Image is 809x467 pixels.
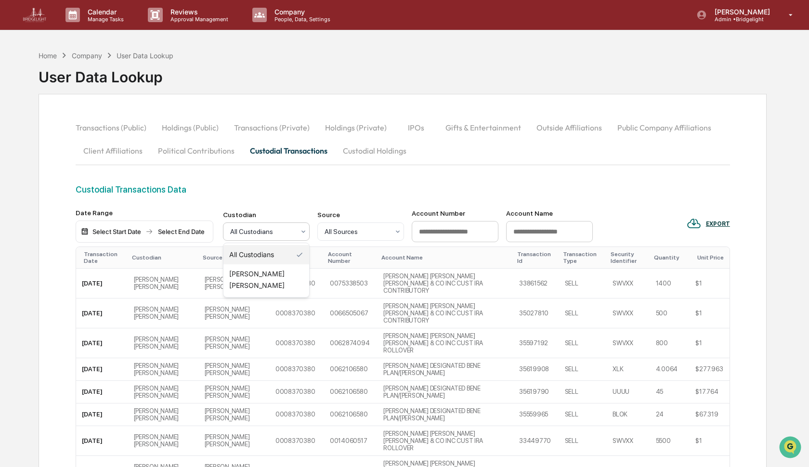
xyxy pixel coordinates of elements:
div: 🔎 [10,141,17,148]
td: [PERSON_NAME] DESIGNATED BENE PLAN/[PERSON_NAME] [378,381,513,403]
div: [PERSON_NAME] [PERSON_NAME] [223,264,309,295]
td: [DATE] [76,381,128,403]
td: [DATE] [76,298,128,328]
button: Custodial Transactions [242,139,335,162]
td: [PERSON_NAME] [PERSON_NAME] [199,298,270,328]
button: Holdings (Private) [317,116,394,139]
td: 35597192 [513,328,559,358]
button: Holdings (Public) [154,116,226,139]
div: Start new chat [33,74,158,83]
button: Custodial Holdings [335,139,414,162]
td: [PERSON_NAME] [PERSON_NAME] [199,269,270,298]
div: EXPORT [706,221,730,227]
td: [PERSON_NAME] [PERSON_NAME] [199,426,270,456]
td: 24 [650,403,690,426]
p: Calendar [80,8,129,16]
td: 35027810 [513,298,559,328]
div: Custodial Transactions Data [76,184,730,195]
div: Custodian [223,211,310,219]
td: $1 [690,328,729,358]
td: 35619790 [513,381,559,403]
td: UUUU [607,381,650,403]
td: 5500 [650,426,690,456]
td: 4.0064 [650,358,690,381]
p: Reviews [163,8,233,16]
td: [PERSON_NAME] [PERSON_NAME] [199,381,270,403]
td: [DATE] [76,269,128,298]
td: 0008370380 [270,328,324,358]
button: Client Affiliations [76,139,150,162]
img: arrow right [145,228,153,235]
div: We're available if you need us! [33,83,122,91]
div: Select End Date [155,228,208,235]
td: [DATE] [76,403,128,426]
div: Date Range [76,209,213,217]
div: Select Start Date [91,228,144,235]
div: 🖐️ [10,122,17,130]
td: [PERSON_NAME] [PERSON_NAME] [128,358,199,381]
div: Unit Price [697,254,725,261]
td: 800 [650,328,690,358]
td: $1 [690,426,729,456]
td: 33861562 [513,269,559,298]
td: 0008370380 [270,426,324,456]
img: 1746055101610-c473b297-6a78-478c-a979-82029cc54cd1 [10,74,27,91]
img: EXPORT [687,216,701,231]
div: Source [317,211,404,219]
div: Account Number [328,251,374,264]
a: 🖐️Preclearance [6,117,66,135]
td: [PERSON_NAME] [PERSON_NAME] [128,298,199,328]
div: secondary tabs example [76,116,730,162]
td: [PERSON_NAME] [PERSON_NAME] [PERSON_NAME] & CO INC CUST IRA ROLLOVER [378,426,513,456]
td: [PERSON_NAME] [PERSON_NAME] [199,328,270,358]
td: 0008370380 [270,381,324,403]
td: XLK [607,358,650,381]
td: $1 [690,298,729,328]
td: 500 [650,298,690,328]
td: SELL [559,381,607,403]
td: SELL [559,358,607,381]
div: Security Identifier [611,251,646,264]
div: Company [72,52,102,60]
div: Quantity [654,254,686,261]
td: SWVXX [607,269,650,298]
div: Transaction Id [517,251,555,264]
td: 0014060517 [324,426,378,456]
td: 0062106580 [324,358,378,381]
img: logo [23,8,46,22]
td: $277.963 [690,358,729,381]
p: [PERSON_NAME] [707,8,775,16]
span: Pylon [96,163,117,170]
td: SELL [559,269,607,298]
td: 0062106580 [324,381,378,403]
td: [PERSON_NAME] [PERSON_NAME] [128,403,199,426]
button: Transactions (Private) [226,116,317,139]
div: Account Name [506,209,593,217]
td: [PERSON_NAME] [PERSON_NAME] [128,269,199,298]
td: SWVXX [607,426,650,456]
a: 🔎Data Lookup [6,136,65,153]
td: [DATE] [76,328,128,358]
td: [PERSON_NAME] [PERSON_NAME] [128,328,199,358]
td: $17.764 [690,381,729,403]
td: SELL [559,328,607,358]
td: [PERSON_NAME] [PERSON_NAME] [128,426,199,456]
p: How can we help? [10,20,175,36]
iframe: Open customer support [778,435,804,461]
span: Attestations [79,121,119,131]
td: 45 [650,381,690,403]
p: Manage Tasks [80,16,129,23]
p: Approval Management [163,16,233,23]
div: Custodian [132,254,195,261]
td: $1 [690,269,729,298]
img: calendar [81,228,89,235]
div: Transaction Date [84,251,124,264]
button: Transactions (Public) [76,116,154,139]
a: Powered byPylon [68,163,117,170]
td: [PERSON_NAME] [PERSON_NAME] [PERSON_NAME] & CO INC CUST IRA CONTRIBUTORY [378,298,513,328]
td: SELL [559,298,607,328]
td: 1400 [650,269,690,298]
td: [PERSON_NAME] [PERSON_NAME] [PERSON_NAME] & CO INC CUST IRA ROLLOVER [378,328,513,358]
div: Home [39,52,57,60]
td: SWVXX [607,328,650,358]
